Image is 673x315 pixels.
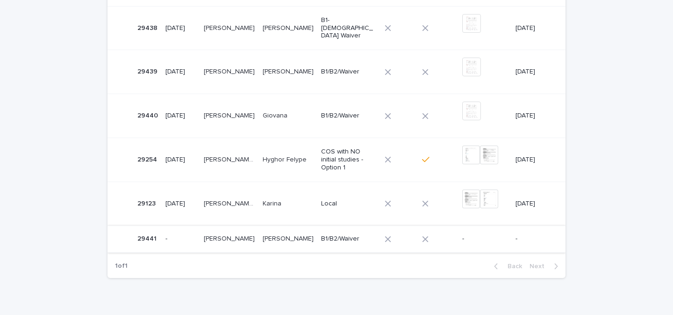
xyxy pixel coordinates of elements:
p: [PERSON_NAME] [263,22,315,32]
p: B1-[DEMOGRAPHIC_DATA] Waiver [321,16,373,40]
p: [PERSON_NAME] [263,66,315,76]
p: ESPINDOLA FRACARO [204,66,257,76]
p: DE PAULI BITENCORTE [204,110,257,120]
p: - [462,235,508,243]
p: B1/B2/Waiver [321,68,373,76]
p: [DATE] [515,68,551,76]
p: 29438 [137,22,159,32]
p: [DATE] [165,156,196,164]
button: Next [526,262,566,271]
tr: 2943929439 [DATE][PERSON_NAME][PERSON_NAME] [PERSON_NAME][PERSON_NAME] B1/B2/Waiver[DATE] [107,50,566,94]
p: Karina [263,198,283,208]
p: [DATE] [165,68,196,76]
p: 29441 [137,233,158,243]
button: Back [487,262,526,271]
p: [PERSON_NAME] [204,22,257,32]
span: Next [530,263,550,270]
p: [PERSON_NAME] [263,233,315,243]
tr: 2943829438 [DATE][PERSON_NAME][PERSON_NAME] [PERSON_NAME][PERSON_NAME] B1-[DEMOGRAPHIC_DATA] Waiv... [107,6,566,50]
tr: 2944129441 -[PERSON_NAME][PERSON_NAME] [PERSON_NAME][PERSON_NAME] B1/B2/Waiver-- [107,226,566,252]
tr: 2925429254 [DATE][PERSON_NAME] [PERSON_NAME] [PERSON_NAME][PERSON_NAME] [PERSON_NAME] [PERSON_NAM... [107,138,566,182]
p: - [165,235,196,243]
p: [DATE] [515,112,551,120]
p: COS with NO initial studies - Option 1 [321,148,373,171]
p: [DATE] [165,24,196,32]
p: ABRANTES DE MELLO [204,198,257,208]
p: De Pauli Bitencorte [204,233,257,243]
p: - [515,235,551,243]
p: [DATE] [165,200,196,208]
p: 29254 [137,154,159,164]
p: Local [321,200,373,208]
tr: 2944029440 [DATE][PERSON_NAME][PERSON_NAME] GiovanaGiovana B1/B2/Waiver[DATE] [107,94,566,138]
p: B1/B2/Waiver [321,112,373,120]
p: SIMOES PIRES DE SOUSA [204,154,257,164]
p: Hyghor Felype [263,154,308,164]
span: Back [502,263,522,270]
p: [DATE] [515,156,551,164]
p: [DATE] [515,200,551,208]
p: [DATE] [165,112,196,120]
p: [DATE] [515,24,551,32]
p: 29440 [137,110,160,120]
p: Giovana [263,110,289,120]
tr: 2912329123 [DATE][PERSON_NAME] [PERSON_NAME][PERSON_NAME] [PERSON_NAME] KarinaKarina Local[DATE] [107,182,566,226]
p: 29439 [137,66,159,76]
p: 1 of 1 [107,255,135,278]
p: 29123 [137,198,158,208]
p: B1/B2/Waiver [321,235,373,243]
